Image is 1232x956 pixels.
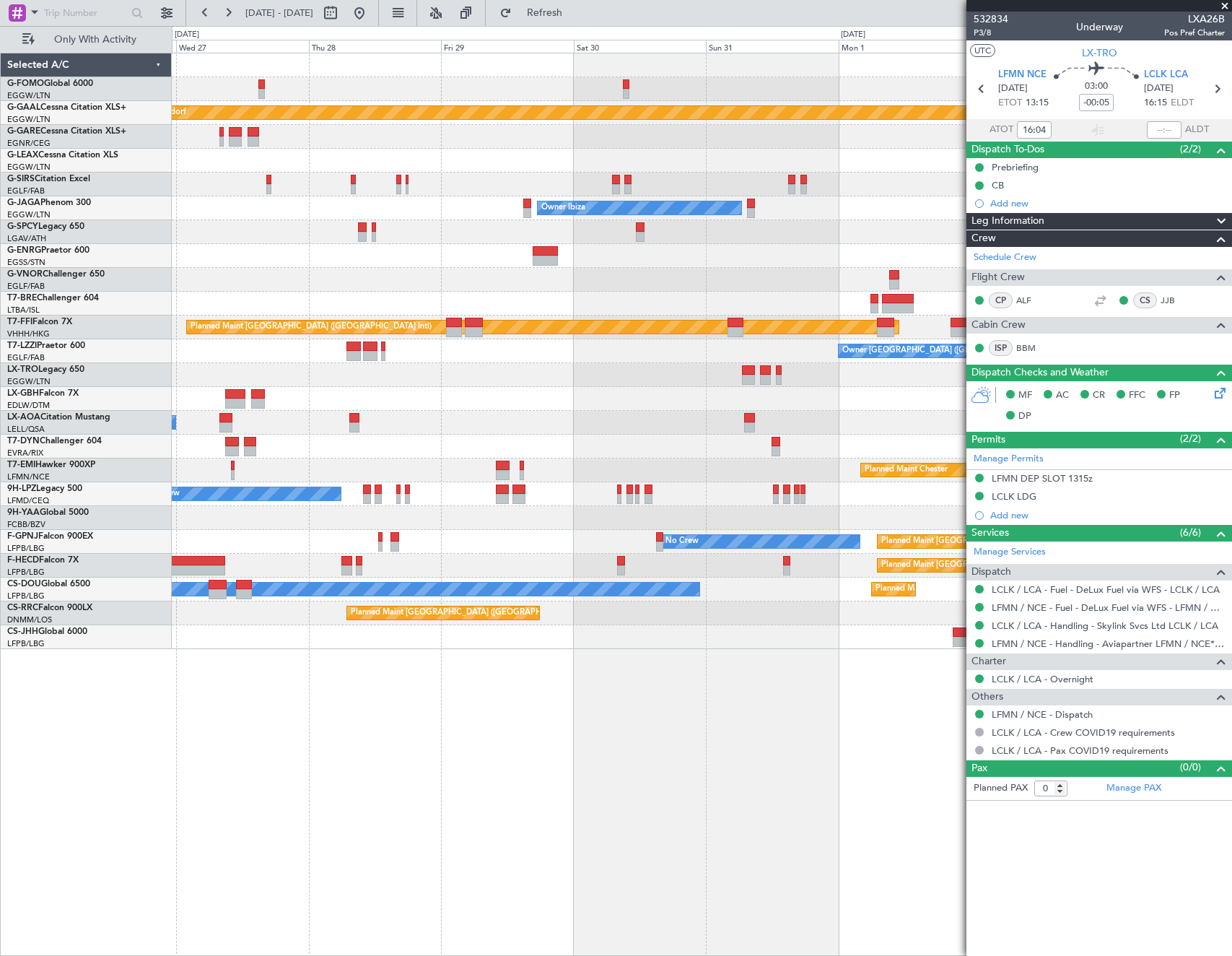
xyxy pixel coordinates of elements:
[44,2,127,24] input: Trip Number
[7,90,51,101] a: EGGW/LTN
[92,102,186,123] div: Planned Maint Dusseldorf
[1180,760,1201,775] span: (0/0)
[7,103,126,112] a: G-GAALCessna Citation XLS+
[7,342,85,350] a: T7-LZZIPraetor 600
[7,270,43,279] span: G-VNOR
[998,68,1047,82] span: LFMN NCE
[971,760,987,777] span: Pax
[7,127,126,136] a: G-GARECessna Citation XLS+
[7,532,38,541] span: F-GPNJ
[7,294,37,303] span: T7-BRE
[989,292,1013,308] div: CP
[16,28,157,51] button: Only With Activity
[974,27,1008,39] span: P3/8
[7,222,84,231] a: G-SPCYLegacy 650
[7,556,79,565] a: F-HECDFalcon 7X
[7,556,39,565] span: F-HECD
[7,151,38,160] span: G-LEAX
[1017,121,1052,139] input: --:--
[990,509,1225,521] div: Add new
[1147,121,1181,139] input: --:--
[1018,409,1031,424] span: DP
[971,525,1009,542] span: Services
[7,352,45,363] a: EGLF/FAB
[992,726,1175,739] a: LCLK / LCA - Crew COVID19 requirements
[881,555,1109,576] div: Planned Maint [GEOGRAPHIC_DATA] ([GEOGRAPHIC_DATA])
[175,29,199,41] div: [DATE]
[7,604,38,612] span: CS-RRC
[7,199,40,207] span: G-JAGA
[441,40,574,53] div: Fri 29
[1093,388,1105,403] span: CR
[7,151,118,160] a: G-LEAXCessna Citation XLS
[38,35,152,45] span: Only With Activity
[574,40,707,53] div: Sat 30
[1085,79,1108,94] span: 03:00
[989,340,1013,356] div: ISP
[7,389,39,398] span: LX-GBH
[974,12,1008,27] span: 532834
[309,40,442,53] div: Thu 28
[1133,292,1157,308] div: CS
[1161,294,1193,307] a: JJB
[971,142,1044,158] span: Dispatch To-Dos
[971,269,1025,286] span: Flight Crew
[998,96,1022,110] span: ETOT
[7,508,40,517] span: 9H-YAA
[992,620,1218,632] a: LCLK / LCA - Handling - Skylink Svcs Ltd LCLK / LCA
[7,495,49,506] a: LFMD/CEQ
[992,179,1004,191] div: CB
[7,162,51,173] a: EGGW/LTN
[7,318,32,326] span: T7-FFI
[990,197,1225,209] div: Add new
[7,365,84,374] a: LX-TROLegacy 650
[971,564,1011,581] span: Dispatch
[541,197,585,219] div: Owner Ibiza
[1144,82,1174,96] span: [DATE]
[7,472,50,482] a: LFMN/NCE
[1056,388,1069,403] span: AC
[971,230,996,247] span: Crew
[1144,68,1188,82] span: LCLK LCA
[989,123,1013,137] span: ATOT
[992,708,1093,721] a: LFMN / NCE - Dispatch
[1169,388,1180,403] span: FP
[706,40,839,53] div: Sun 31
[1185,123,1209,137] span: ALDT
[1164,27,1225,39] span: Pos Pref Charter
[974,545,1046,560] a: Manage Services
[7,294,99,303] a: T7-BREChallenger 604
[971,653,1006,670] span: Charter
[7,281,45,292] a: EGLF/FAB
[992,583,1220,596] a: LCLK / LCA - Fuel - DeLux Fuel via WFS - LCLK / LCA
[7,376,51,387] a: EGGW/LTN
[974,781,1028,796] label: Planned PAX
[839,40,971,53] div: Mon 1
[7,389,79,398] a: LX-GBHFalcon 7X
[971,213,1044,230] span: Leg Information
[1144,96,1167,110] span: 16:15
[191,316,432,338] div: Planned Maint [GEOGRAPHIC_DATA] ([GEOGRAPHIC_DATA] Intl)
[1082,45,1117,61] span: LX-TRO
[7,79,44,88] span: G-FOMO
[7,437,102,446] a: T7-DYNChallenger 604
[7,365,38,374] span: LX-TRO
[7,580,90,588] a: CS-DOUGlobal 6500
[7,246,89,255] a: G-ENRGPraetor 600
[992,673,1093,685] a: LCLK / LCA - Overnight
[7,461,95,469] a: T7-EMIHawker 900XP
[1180,431,1201,446] span: (2/2)
[7,424,45,435] a: LELL/QSA
[176,40,309,53] div: Wed 27
[7,222,38,231] span: G-SPCY
[7,591,45,601] a: LFPB/LBG
[1016,294,1049,307] a: ALF
[7,627,87,636] a: CS-JHHGlobal 6000
[7,484,82,493] a: 9H-LPZLegacy 500
[245,6,313,19] span: [DATE] - [DATE]
[992,161,1039,173] div: Prebriefing
[974,452,1044,466] a: Manage Permits
[1018,388,1032,403] span: MF
[992,638,1225,650] a: LFMN / NCE - Handling - Aviapartner LFMN / NCE*****MY HANDLING****
[7,567,45,578] a: LFPB/LBG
